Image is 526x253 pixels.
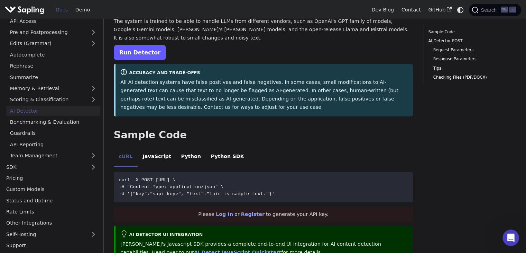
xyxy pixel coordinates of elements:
[52,5,72,15] a: Docs
[2,218,100,228] a: Other Integrations
[216,211,233,217] a: Log In
[6,27,100,37] a: Pre and Postprocessing
[433,65,511,72] a: Tips
[114,45,166,60] a: Run Detector
[5,5,47,15] a: Sapling.ai
[5,5,44,15] img: Sapling.ai
[114,148,138,167] li: cURL
[6,139,100,149] a: API Reporting
[114,17,413,42] p: The system is trained to be able to handle LLMs from different vendors, such as OpenAI's GPT fami...
[6,117,100,127] a: Benchmarking & Evaluation
[2,195,100,206] a: Status and Uptime
[2,184,100,194] a: Custom Models
[424,5,455,15] a: GitHub
[206,148,249,167] li: Python SDK
[428,29,514,35] a: Sample Code
[2,162,86,172] a: SDK
[433,74,511,81] a: Checking Files (PDF/DOCX)
[241,211,265,217] a: Register
[72,5,94,15] a: Demo
[120,69,408,77] div: Accuracy and Trade-offs
[176,148,206,167] li: Python
[509,7,516,13] kbd: K
[6,16,100,26] a: API Access
[6,38,100,49] a: Edits (Grammar)
[502,229,519,246] iframe: Intercom live chat
[2,173,100,183] a: Pricing
[6,84,100,94] a: Memory & Retrieval
[114,207,413,222] div: Please or to generate your API key.
[2,229,100,239] a: Self-Hosting
[6,61,100,71] a: Rephrase
[6,151,100,161] a: Team Management
[433,47,511,53] a: Request Parameters
[119,184,223,190] span: -H "Content-Type: application/json" \
[455,5,465,15] button: Switch between dark and light mode (currently system mode)
[114,129,413,141] h2: Sample Code
[138,148,176,167] li: JavaScript
[119,177,175,183] span: curl -X POST [URL] \
[6,72,100,82] a: Summarize
[428,38,514,44] a: AI Detector POST
[2,241,100,251] a: Support
[86,162,100,172] button: Expand sidebar category 'SDK'
[433,56,511,62] a: Response Parameters
[469,4,521,16] button: Search (Ctrl+K)
[119,191,275,197] span: -d '{"key":"<api-key>", "text":"This is sample text."}'
[368,5,397,15] a: Dev Blog
[6,128,100,138] a: Guardrails
[2,207,100,217] a: Rate Limits
[6,50,100,60] a: Autocomplete
[6,106,100,116] a: AI Detector
[479,7,501,13] span: Search
[398,5,425,15] a: Contact
[120,78,408,111] p: All AI detection systems have false positives and false negatives. In some cases, small modificat...
[120,230,408,239] div: AI Detector UI integration
[6,95,100,105] a: Scoring & Classification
